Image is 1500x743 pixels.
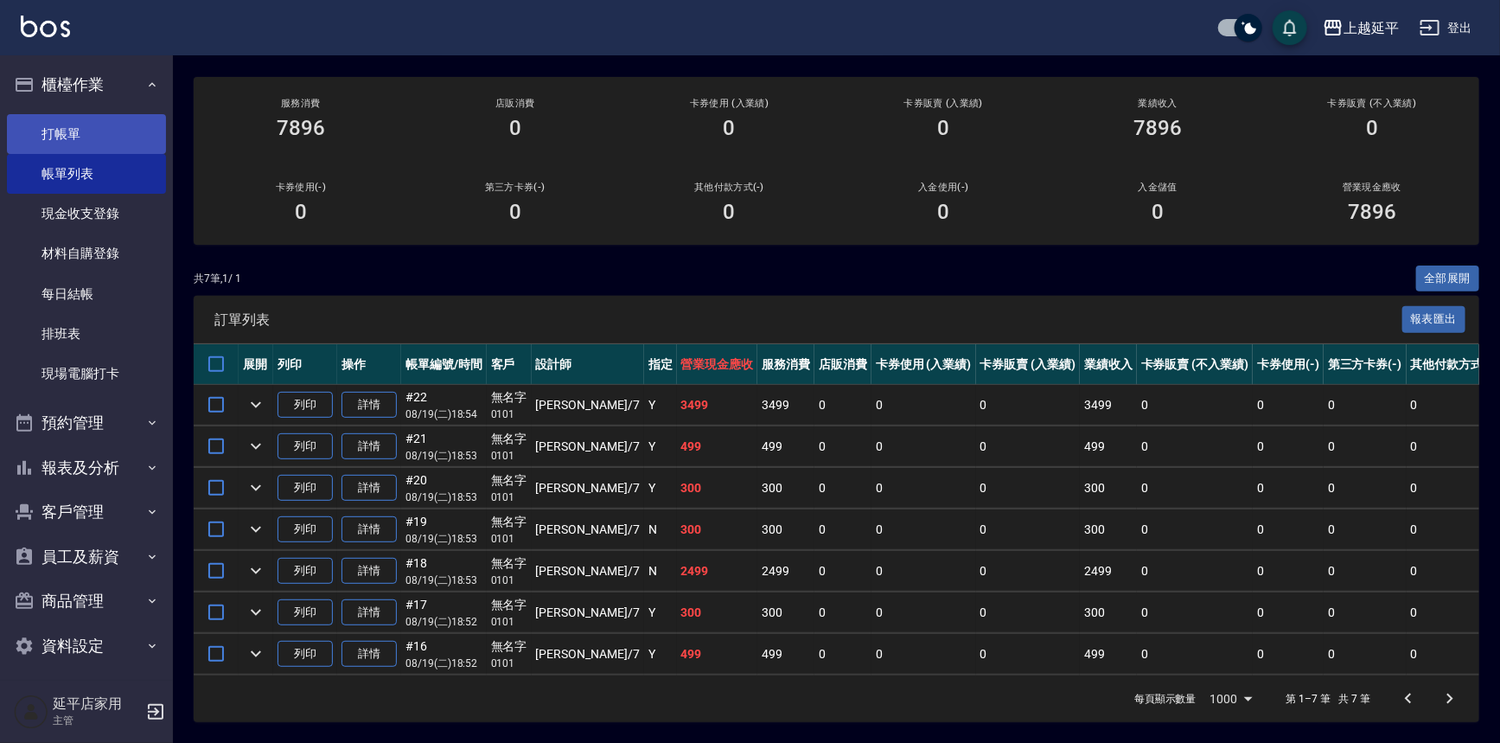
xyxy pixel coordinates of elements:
[1344,17,1399,39] div: 上越延平
[1253,592,1324,633] td: 0
[243,475,269,501] button: expand row
[429,182,602,193] h2: 第三方卡券(-)
[509,116,521,140] h3: 0
[401,509,487,550] td: #19
[871,551,976,592] td: 0
[491,531,527,547] p: 0101
[1273,10,1307,45] button: save
[532,344,644,385] th: 設計師
[1137,468,1253,509] td: 0
[273,344,337,385] th: 列印
[53,695,141,713] h5: 延平店家用
[976,551,1081,592] td: 0
[1080,592,1137,633] td: 300
[677,385,758,426] td: 3499
[1137,426,1253,467] td: 0
[814,426,871,467] td: 0
[341,475,397,502] a: 詳情
[643,98,816,109] h2: 卡券使用 (入業績)
[7,274,166,314] a: 每日結帳
[194,271,241,286] p: 共 7 筆, 1 / 1
[243,433,269,459] button: expand row
[1152,200,1164,224] h3: 0
[1324,344,1407,385] th: 第三方卡券(-)
[341,433,397,460] a: 詳情
[214,311,1402,329] span: 訂單列表
[278,599,333,626] button: 列印
[976,634,1081,675] td: 0
[1402,311,1466,327] a: 報表匯出
[405,614,482,630] p: 08/19 (二) 18:52
[1324,592,1407,633] td: 0
[1080,509,1137,550] td: 300
[677,551,758,592] td: 2499
[532,634,644,675] td: [PERSON_NAME] /7
[1324,509,1407,550] td: 0
[7,314,166,354] a: 排班表
[243,392,269,418] button: expand row
[491,471,527,490] div: 無名字
[405,407,482,422] p: 08/19 (二) 18:54
[277,116,325,140] h3: 7896
[1080,426,1137,467] td: 499
[214,98,387,109] h3: 服務消費
[857,182,1030,193] h2: 入金使用(-)
[814,551,871,592] td: 0
[7,579,166,624] button: 商品管理
[976,509,1081,550] td: 0
[491,513,527,531] div: 無名字
[757,551,814,592] td: 2499
[724,200,736,224] h3: 0
[278,475,333,502] button: 列印
[1324,468,1407,509] td: 0
[644,344,677,385] th: 指定
[491,430,527,448] div: 無名字
[976,344,1081,385] th: 卡券販賣 (入業績)
[1071,182,1244,193] h2: 入金儲值
[401,385,487,426] td: #22
[341,599,397,626] a: 詳情
[644,509,677,550] td: N
[341,516,397,543] a: 詳情
[278,516,333,543] button: 列印
[757,468,814,509] td: 300
[491,573,527,588] p: 0101
[757,509,814,550] td: 300
[214,182,387,193] h2: 卡券使用(-)
[341,641,397,668] a: 詳情
[1080,385,1137,426] td: 3499
[1137,634,1253,675] td: 0
[532,592,644,633] td: [PERSON_NAME] /7
[871,385,976,426] td: 0
[814,634,871,675] td: 0
[491,448,527,464] p: 0101
[1366,116,1378,140] h3: 0
[677,426,758,467] td: 499
[1413,12,1479,44] button: 登出
[1080,551,1137,592] td: 2499
[976,426,1081,467] td: 0
[1253,468,1324,509] td: 0
[1348,200,1396,224] h3: 7896
[871,426,976,467] td: 0
[644,634,677,675] td: Y
[401,551,487,592] td: #18
[644,426,677,467] td: Y
[7,400,166,445] button: 預約管理
[871,344,976,385] th: 卡券使用 (入業績)
[937,116,949,140] h3: 0
[7,234,166,273] a: 材料自購登錄
[1253,426,1324,467] td: 0
[857,98,1030,109] h2: 卡券販賣 (入業績)
[491,388,527,407] div: 無名字
[491,554,527,573] div: 無名字
[871,509,976,550] td: 0
[1286,98,1459,109] h2: 卡券販賣 (不入業績)
[677,509,758,550] td: 300
[1080,344,1137,385] th: 業績收入
[976,592,1081,633] td: 0
[243,599,269,625] button: expand row
[21,16,70,37] img: Logo
[871,468,976,509] td: 0
[644,385,677,426] td: Y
